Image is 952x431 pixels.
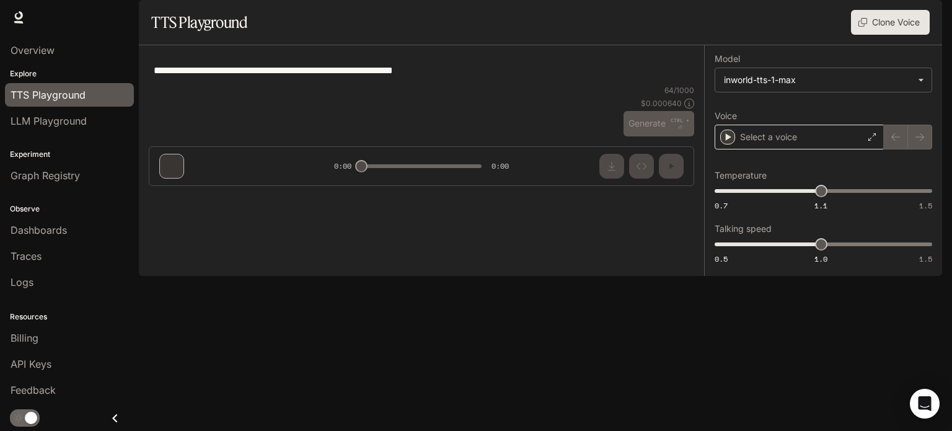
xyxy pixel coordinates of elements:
span: 1.5 [919,254,932,264]
div: inworld-tts-1-max [724,74,912,86]
p: Model [715,55,740,63]
span: 0.5 [715,254,728,264]
p: Talking speed [715,224,772,233]
span: 1.5 [919,200,932,211]
p: Temperature [715,171,767,180]
span: 1.0 [814,254,827,264]
p: Voice [715,112,737,120]
button: Clone Voice [851,10,930,35]
div: Open Intercom Messenger [910,389,940,419]
span: 1.1 [814,200,827,211]
p: Select a voice [740,131,797,143]
p: $ 0.000640 [641,98,682,109]
div: inworld-tts-1-max [715,68,932,92]
span: 0.7 [715,200,728,211]
h1: TTS Playground [151,10,247,35]
p: 64 / 1000 [664,85,694,96]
